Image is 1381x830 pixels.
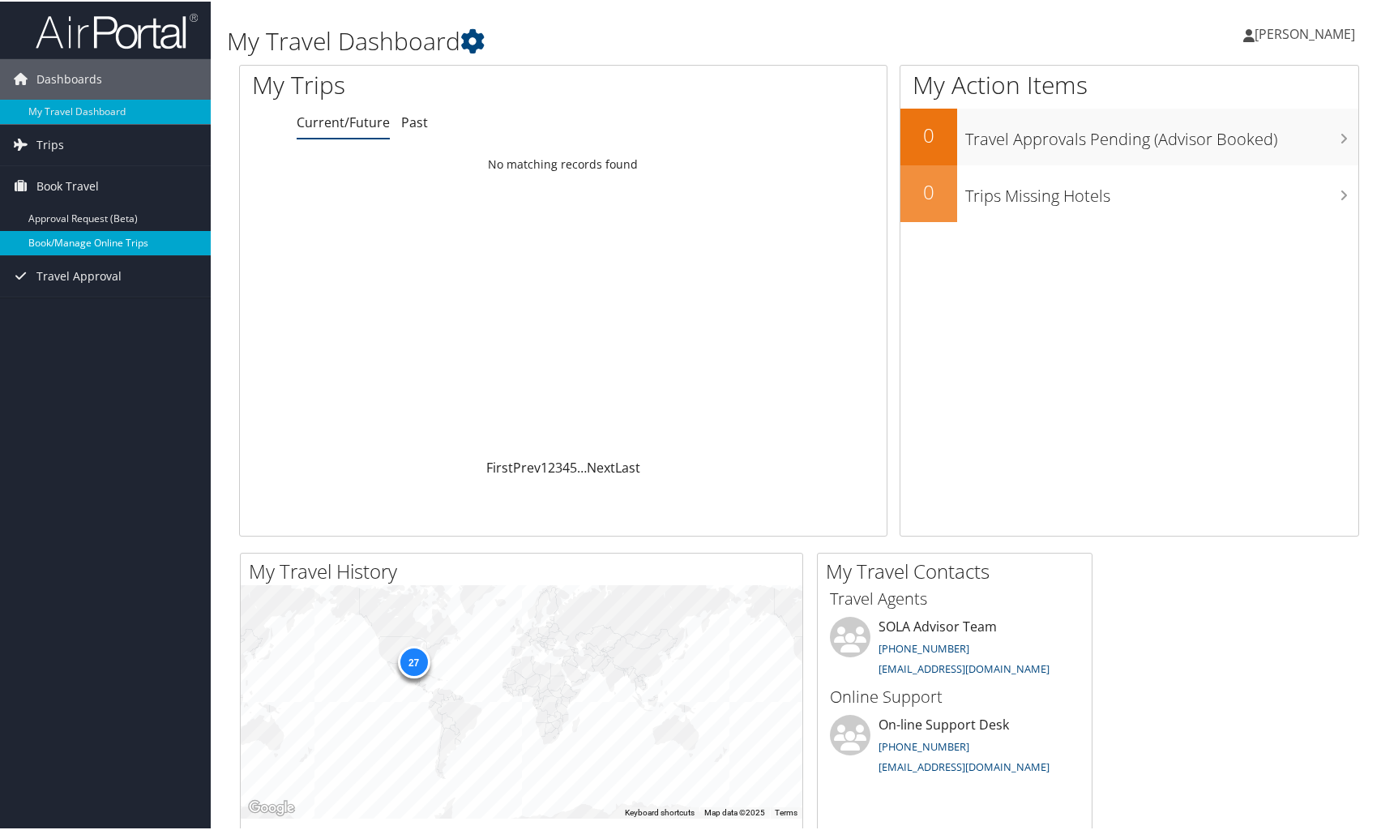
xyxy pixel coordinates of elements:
[879,660,1050,674] a: [EMAIL_ADDRESS][DOMAIN_NAME]
[252,66,605,101] h1: My Trips
[555,457,562,475] a: 3
[245,796,298,817] a: Open this area in Google Maps (opens a new window)
[249,556,802,584] h2: My Travel History
[397,644,430,677] div: 27
[879,640,969,654] a: [PHONE_NUMBER]
[1255,24,1355,41] span: [PERSON_NAME]
[36,123,64,164] span: Trips
[36,255,122,295] span: Travel Approval
[562,457,570,475] a: 4
[36,165,99,205] span: Book Travel
[775,806,797,815] a: Terms (opens in new tab)
[541,457,548,475] a: 1
[822,615,1088,682] li: SOLA Advisor Team
[1243,8,1371,57] a: [PERSON_NAME]
[615,457,640,475] a: Last
[625,806,695,817] button: Keyboard shortcuts
[548,457,555,475] a: 2
[227,23,990,57] h1: My Travel Dashboard
[297,112,390,130] a: Current/Future
[900,107,1358,164] a: 0Travel Approvals Pending (Advisor Booked)
[965,118,1358,149] h3: Travel Approvals Pending (Advisor Booked)
[900,120,957,148] h2: 0
[879,758,1050,772] a: [EMAIL_ADDRESS][DOMAIN_NAME]
[830,684,1080,707] h3: Online Support
[245,796,298,817] img: Google
[826,556,1092,584] h2: My Travel Contacts
[879,738,969,752] a: [PHONE_NUMBER]
[570,457,577,475] a: 5
[577,457,587,475] span: …
[965,175,1358,206] h3: Trips Missing Hotels
[36,11,198,49] img: airportal-logo.png
[240,148,887,178] td: No matching records found
[900,164,1358,220] a: 0Trips Missing Hotels
[822,713,1088,780] li: On-line Support Desk
[900,66,1358,101] h1: My Action Items
[900,177,957,204] h2: 0
[36,58,102,98] span: Dashboards
[401,112,428,130] a: Past
[486,457,513,475] a: First
[830,586,1080,609] h3: Travel Agents
[513,457,541,475] a: Prev
[587,457,615,475] a: Next
[704,806,765,815] span: Map data ©2025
